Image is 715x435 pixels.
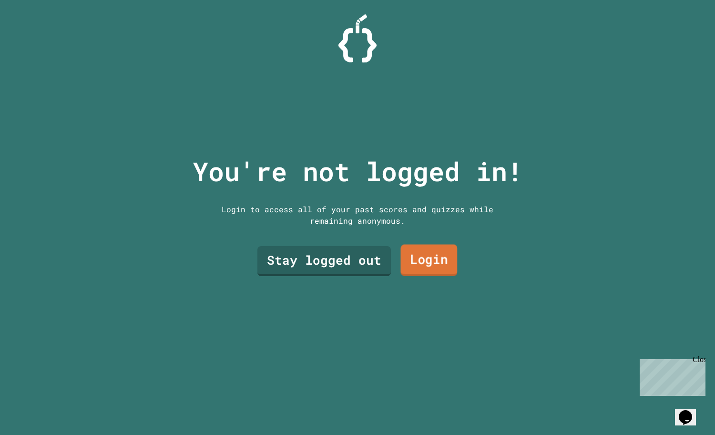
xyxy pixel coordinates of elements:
iframe: chat widget [675,397,705,425]
iframe: chat widget [636,355,705,396]
p: You're not logged in! [193,152,523,191]
img: Logo.svg [338,14,377,62]
div: Login to access all of your past scores and quizzes while remaining anonymous. [214,204,500,227]
div: Chat with us now!Close [4,4,66,61]
a: Login [400,244,457,276]
a: Stay logged out [257,246,391,276]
